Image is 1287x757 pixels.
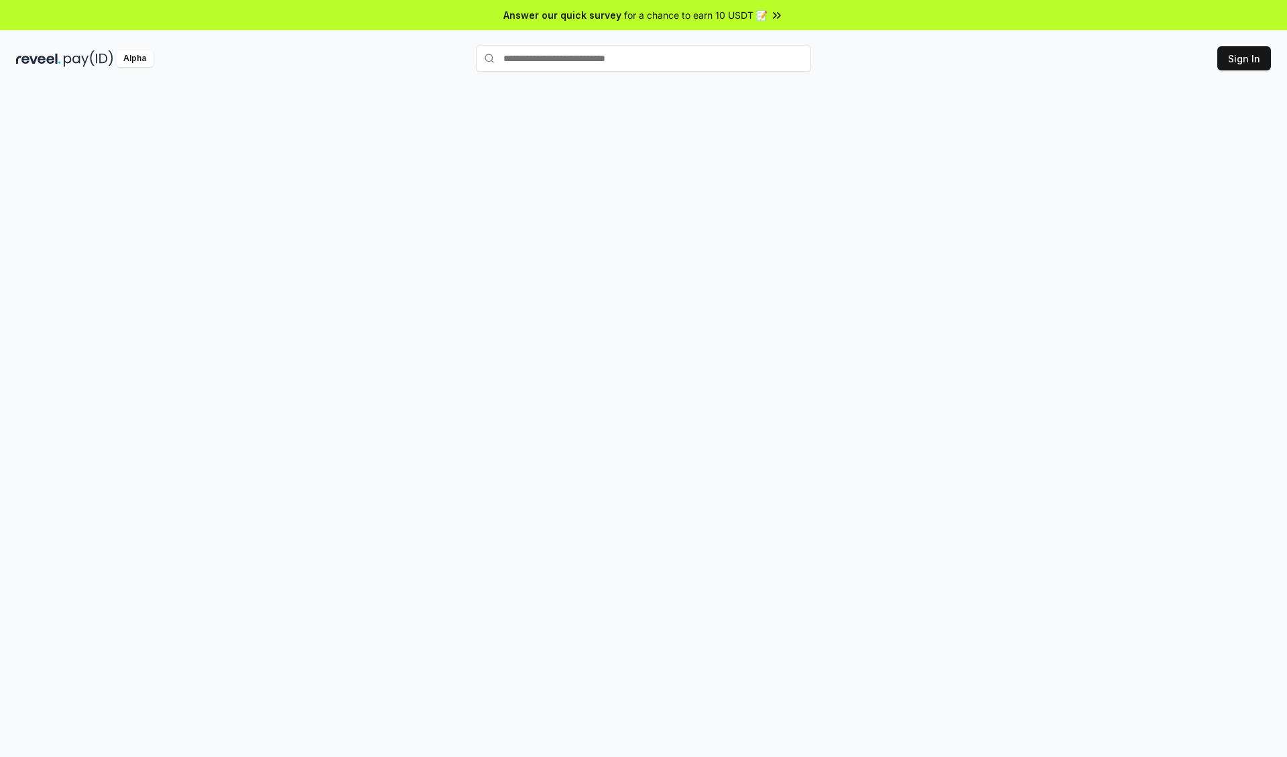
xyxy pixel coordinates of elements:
span: Answer our quick survey [503,8,621,22]
img: pay_id [64,50,113,67]
button: Sign In [1217,46,1271,70]
span: for a chance to earn 10 USDT 📝 [624,8,768,22]
div: Alpha [116,50,154,67]
img: reveel_dark [16,50,61,67]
